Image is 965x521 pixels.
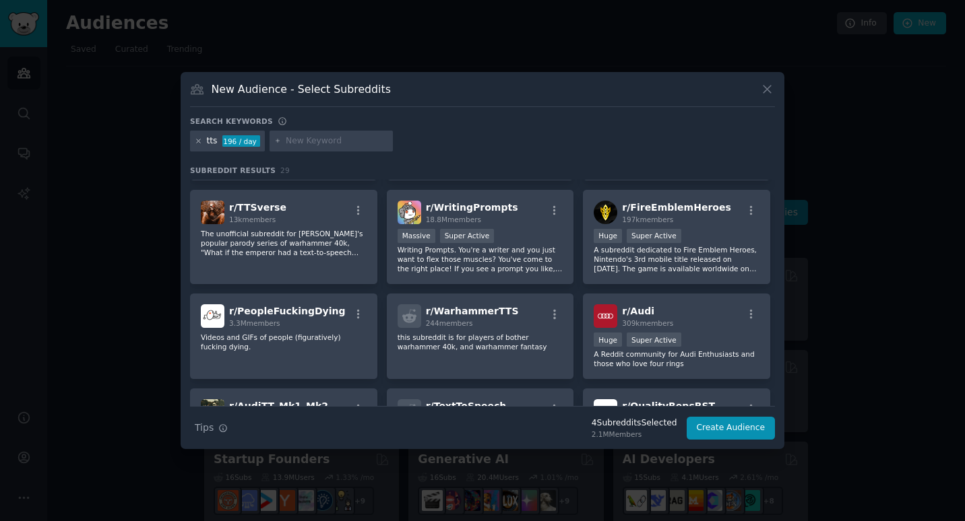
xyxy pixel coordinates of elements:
[594,245,759,273] p: A subreddit dedicated to Fire Emblem Heroes, Nintendo's 3rd mobile title released on [DATE]. The ...
[398,245,563,273] p: Writing Prompts. You're a writer and you just want to flex those muscles? You've come to the righ...
[190,166,276,175] span: Subreddit Results
[398,201,421,224] img: WritingPrompts
[622,319,673,327] span: 309k members
[229,202,286,213] span: r/ TTSverse
[594,201,617,224] img: FireEmblemHeroes
[627,333,681,347] div: Super Active
[201,399,224,423] img: AudiTT_Mk1_Mk2_Mk3
[398,333,563,351] p: this subreddit is for players of bother warhammer 40k, and warhammer fantasy
[222,135,260,147] div: 196 / day
[201,333,367,351] p: Videos and GIFs of people (figuratively) fucking dying.
[190,416,232,440] button: Tips
[440,229,495,243] div: Super Active
[201,304,224,328] img: PeopleFuckingDying
[622,202,730,213] span: r/ FireEmblemHeroes
[229,215,276,223] span: 13k members
[622,306,654,316] span: r/ Audi
[627,229,681,243] div: Super Active
[426,215,481,223] span: 18.8M members
[594,229,622,243] div: Huge
[229,319,280,327] span: 3.3M members
[594,399,617,423] img: QualityRepsBST
[622,215,673,223] span: 197k members
[426,202,518,213] span: r/ WritingPrompts
[201,229,367,257] p: The unofficial subreddit for [PERSON_NAME]'s popular parody series of warhammer 40k, "What if the...
[594,304,617,328] img: Audi
[286,135,388,147] input: New Keyword
[426,319,473,327] span: 244 members
[212,82,391,96] h3: New Audience - Select Subreddits
[229,306,345,316] span: r/ PeopleFuckingDying
[687,417,776,440] button: Create Audience
[622,401,715,411] span: r/ QualityRepsBST
[592,429,677,439] div: 2.1M Members
[201,201,224,224] img: TTSverse
[592,417,677,429] div: 4 Subreddit s Selected
[280,166,290,174] span: 29
[426,401,507,411] span: r/ TextToSpeech
[594,333,622,347] div: Huge
[207,135,218,147] div: tts
[195,421,214,435] span: Tips
[190,116,273,126] h3: Search keywords
[594,349,759,368] p: A Reddit community for Audi Enthusiasts and those who love four rings
[398,229,435,243] div: Massive
[426,306,519,316] span: r/ WarhammerTTS
[229,401,355,411] span: r/ AudiTT_Mk1_Mk2_Mk3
